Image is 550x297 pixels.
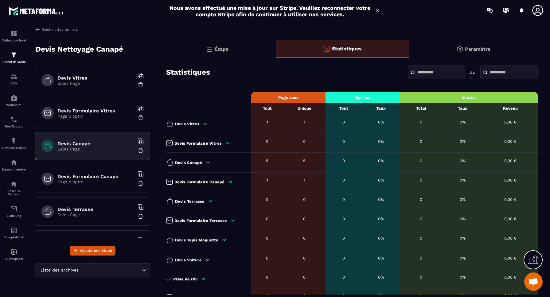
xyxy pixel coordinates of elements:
[39,267,80,274] span: Liste des archives
[36,43,123,55] p: Devis Nettoyage Canapé
[57,212,134,217] p: Sales Page
[2,47,26,68] a: formationformationTunnel de vente
[2,133,26,154] a: automationsautomationsAutomatisations
[486,158,535,163] div: 0,00 €
[400,92,538,103] th: Ventes
[35,263,150,277] div: Search for option
[286,178,322,182] div: 1
[166,68,210,76] h3: Statistiques
[329,178,359,182] div: 0
[10,159,18,166] img: automations
[80,248,112,254] span: Ajouter une étape
[332,46,362,52] p: Statistiques
[57,179,134,184] p: Page d'optin
[2,90,26,111] a: automationsautomationsWebinaire
[175,238,218,242] p: Devis Tapis Moquette
[445,256,480,260] div: 0%
[10,51,18,59] img: formation
[2,39,26,42] p: Tableau de bord
[254,139,280,144] div: 0
[445,120,480,124] div: 0%
[486,120,535,124] div: 0,00 €
[286,197,322,202] div: 0
[251,92,326,103] th: Page vues
[254,178,280,182] div: 1
[254,120,280,124] div: 1
[445,217,480,221] div: 0%
[57,108,134,114] h6: Devis Formulaire Vitres
[10,73,18,80] img: formation
[362,103,400,114] th: Taux
[2,125,26,128] p: Planificateur
[326,92,400,103] th: Opt-ins
[70,246,115,256] button: Ajouter une étape
[57,75,134,81] h6: Devis Vitres
[138,147,144,154] img: trash
[175,160,202,165] p: Devis Canapé
[524,272,543,291] a: Ouvrir le chat
[329,197,359,202] div: 0
[403,236,439,240] div: 0
[365,256,397,260] div: 0%
[329,256,359,260] div: 0
[9,6,64,17] img: logo
[2,222,26,244] a: accountantaccountantComptabilité
[483,103,538,114] th: Revenu
[365,158,397,163] div: 0%
[286,236,322,240] div: 0
[254,197,280,202] div: 0
[286,139,322,144] div: 0
[174,141,222,146] p: Devis Formulaire Vitres
[2,60,26,64] p: Tunnel de vente
[403,158,439,163] div: 0
[10,205,18,213] img: email
[173,277,197,281] p: Prise de rdv
[2,214,26,217] p: E-mailing
[2,103,26,107] p: Webinaire
[57,81,134,86] p: Sales Page
[400,103,442,114] th: Total
[254,256,280,260] div: 0
[174,218,227,223] p: Devis Formulaire Terrasse
[10,116,18,123] img: scheduler
[169,5,371,18] h2: Nous avons effectué une mise à jour sur Stripe. Veuillez reconnecter votre compte Stripe afin de ...
[286,120,322,124] div: 1
[445,275,480,279] div: 0%
[2,168,26,171] p: Espace membre
[2,146,26,150] p: Automatisations
[2,111,26,133] a: schedulerschedulerPlanificateur
[206,45,213,53] img: bars.0d591741.svg
[486,256,535,260] div: 0,00 €
[254,275,280,279] div: 0
[57,174,134,179] h6: Devis Formulaire Canapé
[2,257,26,260] p: IA prospects
[329,275,359,279] div: 0
[174,180,224,184] p: Devis Formulaire Canapé
[215,46,228,52] p: Étape
[465,46,490,52] p: Paramètre
[10,180,18,188] img: social-network
[365,120,397,124] div: 0%
[365,139,397,144] div: 0%
[254,217,280,221] div: 0
[486,178,535,182] div: 0,00 €
[329,217,359,221] div: 0
[175,258,202,262] p: Devis Voiture
[35,27,41,32] img: arrow
[403,178,439,182] div: 0
[445,158,480,163] div: 0%
[10,137,18,145] img: automations
[254,158,280,163] div: 5
[445,139,480,144] div: 0%
[2,236,26,239] p: Comptabilité
[10,227,18,234] img: accountant
[286,275,322,279] div: 0
[486,236,535,240] div: 0,00 €
[403,120,439,124] div: 0
[10,30,18,37] img: formation
[486,217,535,221] div: 0,00 €
[2,25,26,47] a: formationformationTableau de bord
[138,115,144,121] img: trash
[2,82,26,85] p: CRM
[138,180,144,186] img: trash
